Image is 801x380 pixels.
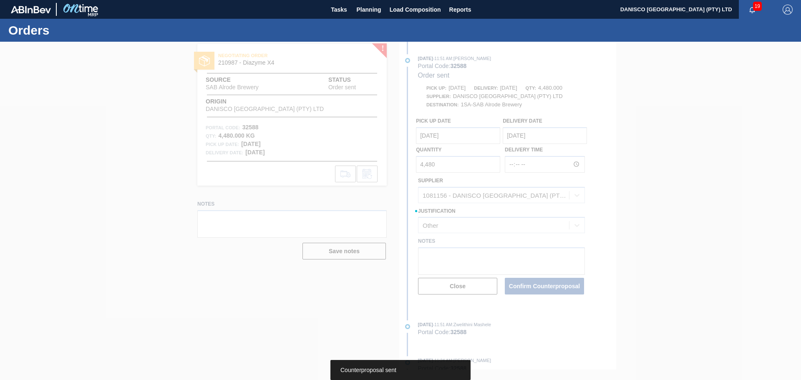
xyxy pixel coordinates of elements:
[330,5,348,15] span: Tasks
[357,5,381,15] span: Planning
[783,5,793,15] img: Logout
[390,5,441,15] span: Load Composition
[8,25,156,35] h1: Orders
[739,4,766,15] button: Notifications
[753,2,762,11] span: 19
[449,5,471,15] span: Reports
[340,367,396,373] span: Counterproposal sent
[11,6,51,13] img: TNhmsLtSVTkK8tSr43FrP2fwEKptu5GPRR3wAAAABJRU5ErkJggg==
